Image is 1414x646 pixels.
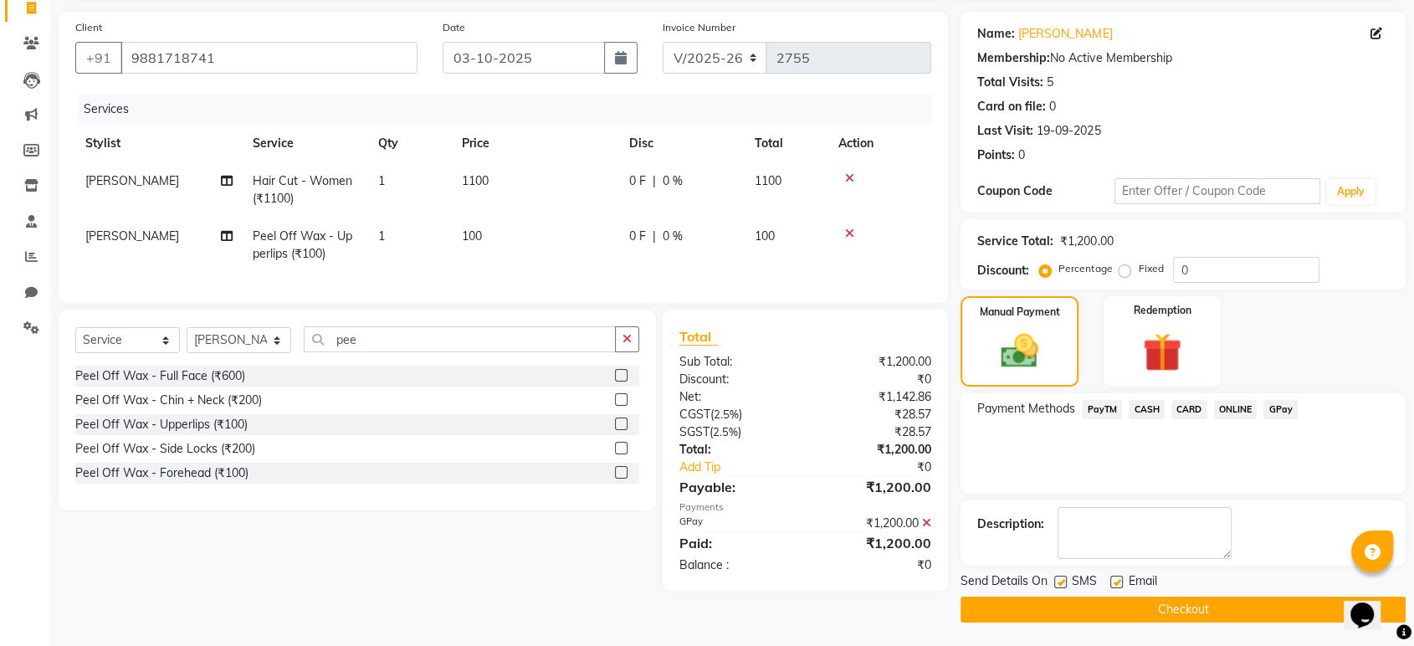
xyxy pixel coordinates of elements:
[1018,146,1025,164] div: 0
[806,371,945,388] div: ₹0
[120,42,418,74] input: Search by Name/Mobile/Email/Code
[667,441,806,459] div: Total:
[1058,261,1112,276] label: Percentage
[713,425,738,438] span: 2.5%
[806,533,945,553] div: ₹1,200.00
[961,572,1048,593] span: Send Details On
[977,98,1046,115] div: Card on file:
[1037,122,1100,140] div: 19-09-2025
[462,228,482,244] span: 100
[75,440,255,458] div: Peel Off Wax - Side Locks (₹200)
[1171,400,1207,419] span: CARD
[806,477,945,497] div: ₹1,200.00
[667,533,806,553] div: Paid:
[828,459,944,476] div: ₹0
[653,172,656,190] span: |
[1130,328,1193,377] img: _gift.svg
[977,74,1043,91] div: Total Visits:
[1018,25,1112,43] a: [PERSON_NAME]
[977,400,1075,418] span: Payment Methods
[667,423,806,441] div: ( )
[667,371,806,388] div: Discount:
[806,353,945,371] div: ₹1,200.00
[1114,178,1320,204] input: Enter Offer / Coupon Code
[755,173,781,188] span: 1100
[961,597,1406,623] button: Checkout
[75,367,245,385] div: Peel Off Wax - Full Face (₹600)
[75,416,248,433] div: Peel Off Wax - Upperlips (₹100)
[667,388,806,406] div: Net:
[977,25,1015,43] div: Name:
[977,515,1044,533] div: Description:
[989,330,1049,372] img: _cash.svg
[1344,579,1397,629] iframe: chat widget
[85,173,179,188] span: [PERSON_NAME]
[1133,303,1191,318] label: Redemption
[667,477,806,497] div: Payable:
[304,326,616,352] input: Search or Scan
[452,125,619,162] th: Price
[1214,400,1258,419] span: ONLINE
[667,515,806,532] div: GPay
[368,125,452,162] th: Qty
[1049,98,1056,115] div: 0
[977,49,1389,67] div: No Active Membership
[1263,400,1298,419] span: GPay
[806,441,945,459] div: ₹1,200.00
[443,20,465,35] label: Date
[378,173,385,188] span: 1
[75,392,262,409] div: Peel Off Wax - Chin + Neck (₹200)
[977,49,1050,67] div: Membership:
[243,125,368,162] th: Service
[653,228,656,245] span: |
[755,228,775,244] span: 100
[828,125,931,162] th: Action
[75,42,122,74] button: +91
[75,125,243,162] th: Stylist
[85,228,179,244] span: [PERSON_NAME]
[806,556,945,574] div: ₹0
[77,94,944,125] div: Services
[1082,400,1122,419] span: PayTM
[806,515,945,532] div: ₹1,200.00
[977,146,1015,164] div: Points:
[629,172,646,190] span: 0 F
[977,182,1114,200] div: Coupon Code
[667,556,806,574] div: Balance :
[977,122,1033,140] div: Last Visit:
[667,353,806,371] div: Sub Total:
[663,172,683,190] span: 0 %
[378,228,385,244] span: 1
[679,407,710,422] span: CGST
[714,408,739,421] span: 2.5%
[977,233,1053,250] div: Service Total:
[977,262,1029,279] div: Discount:
[679,424,710,439] span: SGST
[980,305,1060,320] label: Manual Payment
[806,388,945,406] div: ₹1,142.86
[1047,74,1053,91] div: 5
[1129,400,1165,419] span: CASH
[75,464,248,482] div: Peel Off Wax - Forehead (₹100)
[667,406,806,423] div: ( )
[253,228,352,261] span: Peel Off Wax - Upperlips (₹100)
[75,20,102,35] label: Client
[1327,179,1375,204] button: Apply
[1138,261,1163,276] label: Fixed
[1060,233,1113,250] div: ₹1,200.00
[462,173,489,188] span: 1100
[667,459,828,476] a: Add Tip
[806,423,945,441] div: ₹28.57
[806,406,945,423] div: ₹28.57
[679,328,718,346] span: Total
[745,125,828,162] th: Total
[663,228,683,245] span: 0 %
[619,125,745,162] th: Disc
[679,500,931,515] div: Payments
[1072,572,1097,593] span: SMS
[253,173,352,206] span: Hair Cut - Women (₹1100)
[1128,572,1156,593] span: Email
[629,228,646,245] span: 0 F
[663,20,735,35] label: Invoice Number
